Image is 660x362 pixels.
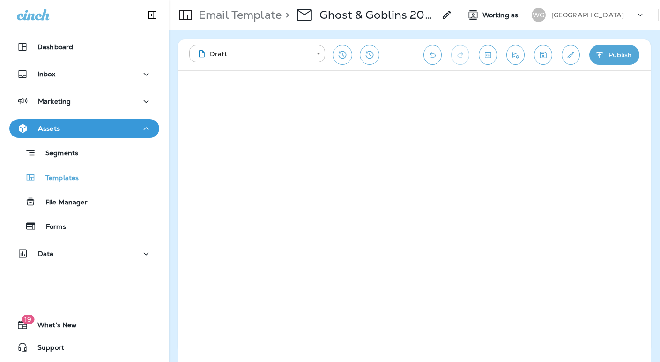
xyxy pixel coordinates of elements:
button: Edit details [562,45,580,65]
p: Email Template [195,8,282,22]
button: Undo [423,45,442,65]
p: Data [38,250,54,257]
button: Templates [9,167,159,187]
p: Dashboard [37,43,73,51]
p: Templates [36,174,79,183]
button: File Manager [9,192,159,211]
button: Restore from previous version [333,45,352,65]
p: Forms [37,223,66,232]
button: Collapse Sidebar [139,6,165,24]
p: Marketing [38,98,71,105]
span: Working as: [482,11,522,19]
p: [GEOGRAPHIC_DATA] [551,11,624,19]
span: Support [28,344,64,355]
button: Dashboard [9,38,159,56]
button: Assets [9,119,159,138]
button: Toggle preview [479,45,497,65]
button: Send test email [506,45,525,65]
button: Data [9,244,159,263]
p: > [282,8,289,22]
button: Marketing [9,92,159,111]
p: Inbox [37,70,55,78]
button: Support [9,338,159,357]
button: 19What's New [9,316,159,334]
p: Ghost & Goblins 2025 3rd [319,8,436,22]
button: Inbox [9,65,159,83]
button: Publish [589,45,639,65]
div: WG [532,8,546,22]
button: Forms [9,216,159,236]
p: File Manager [36,198,88,207]
span: What's New [28,321,77,332]
button: Segments [9,143,159,163]
div: Draft [196,49,310,59]
button: View Changelog [360,45,379,65]
span: 19 [22,315,34,324]
p: Segments [36,149,78,158]
button: Save [534,45,552,65]
p: Assets [38,125,60,132]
